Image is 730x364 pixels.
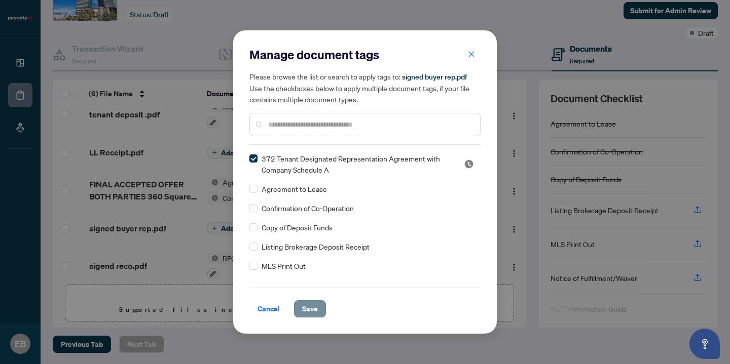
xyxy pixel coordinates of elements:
span: MLS Print Out [262,260,306,271]
span: Agreement to Lease [262,183,327,194]
h5: Please browse the list or search to apply tags to: Use the checkboxes below to apply multiple doc... [249,71,481,105]
span: close [468,51,475,58]
span: signed buyer rep.pdf [402,72,467,82]
span: Copy of Deposit Funds [262,222,333,233]
span: Save [302,301,318,317]
img: status [464,159,474,169]
button: Save [294,300,326,317]
span: Pending Review [464,159,474,169]
span: Cancel [258,301,280,317]
span: 372 Tenant Designated Representation Agreement with Company Schedule A [262,153,452,175]
h2: Manage document tags [249,47,481,63]
span: Listing Brokerage Deposit Receipt [262,241,370,252]
button: Open asap [689,329,720,359]
span: Confirmation of Co-Operation [262,203,354,214]
button: Cancel [249,300,288,317]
